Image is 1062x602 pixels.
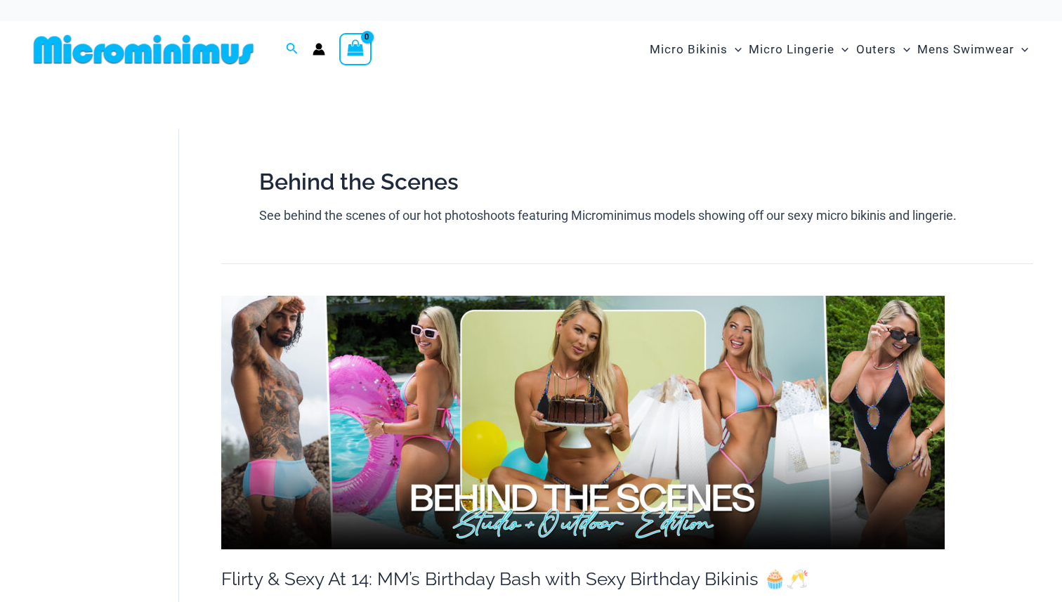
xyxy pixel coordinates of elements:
[917,32,1014,67] span: Mens Swimwear
[28,34,259,65] img: MM SHOP LOGO FLAT
[313,43,325,55] a: Account icon link
[745,28,852,71] a: Micro LingerieMenu ToggleMenu Toggle
[259,166,995,198] h1: Behind the Scenes
[856,32,896,67] span: Outers
[853,28,914,71] a: OutersMenu ToggleMenu Toggle
[914,28,1032,71] a: Mens SwimwearMenu ToggleMenu Toggle
[221,296,945,549] img: 2025 MM Sexy Birthday Bikinis
[749,32,834,67] span: Micro Lingerie
[644,26,1034,73] nav: Site Navigation
[259,205,995,226] p: See behind the scenes of our hot photoshoots featuring Microminimus models showing off our sexy m...
[339,33,372,65] a: View Shopping Cart, empty
[1014,32,1028,67] span: Menu Toggle
[646,28,745,71] a: Micro BikinisMenu ToggleMenu Toggle
[834,32,848,67] span: Menu Toggle
[286,41,299,58] a: Search icon link
[221,568,808,589] a: Flirty & Sexy At 14: MM’s Birthday Bash with Sexy Birthday Bikinis 🧁🥂
[650,32,728,67] span: Micro Bikinis
[728,32,742,67] span: Menu Toggle
[896,32,910,67] span: Menu Toggle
